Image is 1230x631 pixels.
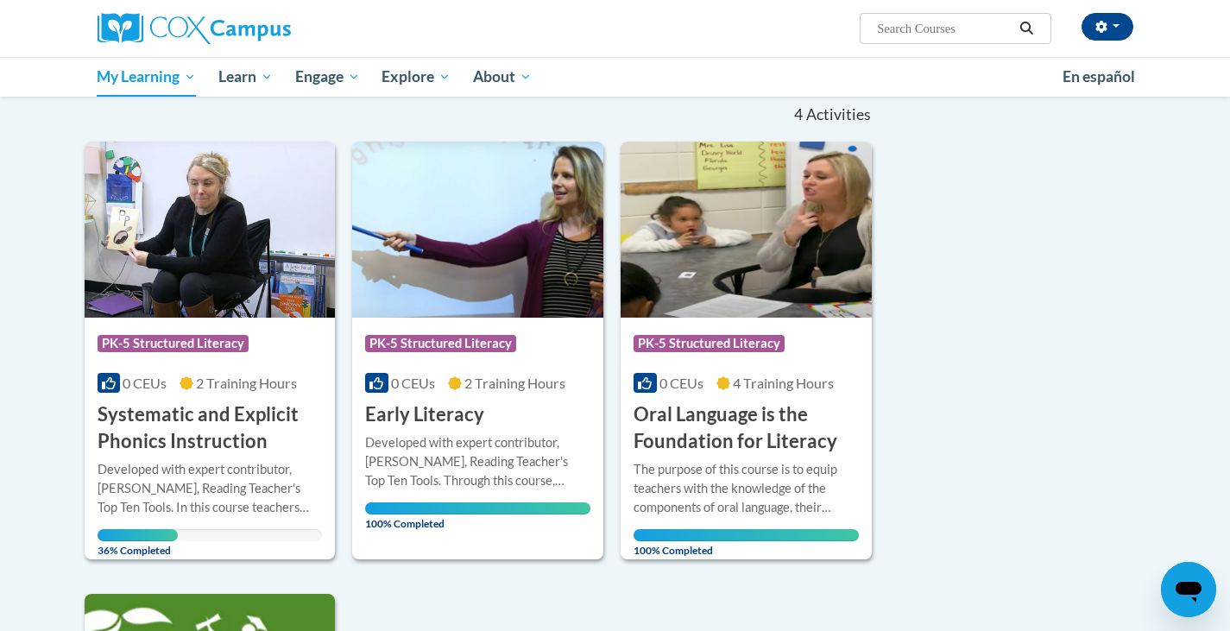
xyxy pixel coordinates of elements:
[365,502,590,514] div: Your progress
[98,13,291,44] img: Cox Campus
[284,57,371,97] a: Engage
[196,375,297,391] span: 2 Training Hours
[98,13,426,44] a: Cox Campus
[634,401,859,455] h3: Oral Language is the Foundation for Literacy
[352,142,603,559] a: Course LogoPK-5 Structured Literacy0 CEUs2 Training Hours Early LiteracyDeveloped with expert con...
[98,401,323,455] h3: Systematic and Explicit Phonics Instruction
[462,57,543,97] a: About
[733,375,834,391] span: 4 Training Hours
[875,18,1013,39] input: Search Courses
[365,502,590,530] span: 100% Completed
[1082,13,1133,41] button: Account Settings
[365,433,590,490] div: Developed with expert contributor, [PERSON_NAME], Reading Teacher's Top Ten Tools. Through this c...
[98,460,323,517] div: Developed with expert contributor, [PERSON_NAME], Reading Teacher's Top Ten Tools. In this course...
[1013,18,1039,39] button: Search
[806,105,871,124] span: Activities
[85,142,336,559] a: Course LogoPK-5 Structured Literacy0 CEUs2 Training Hours Systematic and Explicit Phonics Instruc...
[72,57,1159,97] div: Main menu
[621,142,872,559] a: Course LogoPK-5 Structured Literacy0 CEUs4 Training Hours Oral Language is the Foundation for Lit...
[1063,67,1135,85] span: En español
[85,142,336,318] img: Course Logo
[98,335,249,352] span: PK-5 Structured Literacy
[365,335,516,352] span: PK-5 Structured Literacy
[464,375,565,391] span: 2 Training Hours
[1161,562,1216,617] iframe: Button to launch messaging window
[370,57,462,97] a: Explore
[86,57,208,97] a: My Learning
[473,66,532,87] span: About
[207,57,284,97] a: Learn
[794,105,803,124] span: 4
[295,66,360,87] span: Engage
[98,529,179,557] span: 36% Completed
[634,529,859,541] div: Your progress
[365,401,484,428] h3: Early Literacy
[123,375,167,391] span: 0 CEUs
[391,375,435,391] span: 0 CEUs
[634,335,785,352] span: PK-5 Structured Literacy
[634,529,859,557] span: 100% Completed
[97,66,196,87] span: My Learning
[218,66,273,87] span: Learn
[659,375,703,391] span: 0 CEUs
[98,529,179,541] div: Your progress
[634,460,859,517] div: The purpose of this course is to equip teachers with the knowledge of the components of oral lang...
[621,142,872,318] img: Course Logo
[1051,59,1146,95] a: En español
[352,142,603,318] img: Course Logo
[382,66,451,87] span: Explore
